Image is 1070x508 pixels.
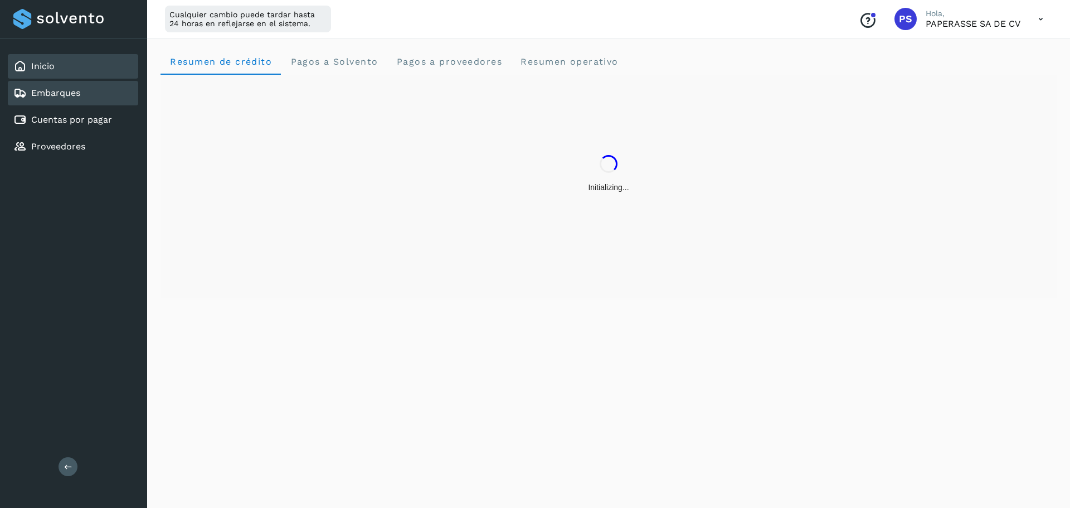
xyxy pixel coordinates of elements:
a: Cuentas por pagar [31,114,112,125]
p: Hola, [926,9,1020,18]
div: Proveedores [8,134,138,159]
span: Pagos a proveedores [396,56,502,67]
div: Cuentas por pagar [8,108,138,132]
a: Proveedores [31,141,85,152]
p: PAPERASSE SA DE CV [926,18,1020,29]
div: Inicio [8,54,138,79]
a: Inicio [31,61,55,71]
div: Embarques [8,81,138,105]
span: Resumen de crédito [169,56,272,67]
a: Embarques [31,88,80,98]
span: Pagos a Solvento [290,56,378,67]
div: Cualquier cambio puede tardar hasta 24 horas en reflejarse en el sistema. [165,6,331,32]
span: Resumen operativo [520,56,619,67]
